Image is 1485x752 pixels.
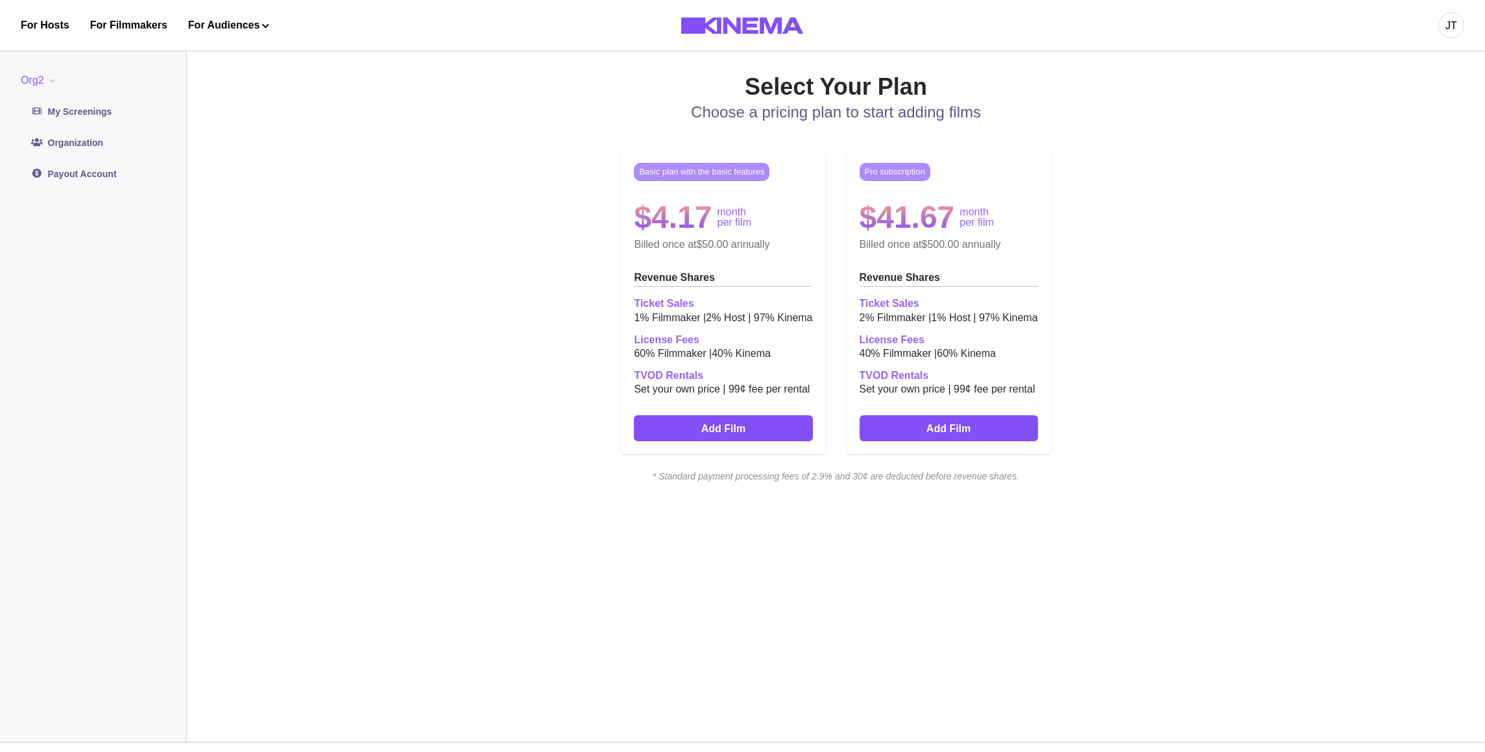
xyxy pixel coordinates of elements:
[860,271,1038,287] h2: Revenue Shares
[634,238,812,250] p: Billed once at $50.00 annually
[421,73,1251,101] h2: Select Your Plan
[634,369,812,382] h2: TVOD Rentals
[634,271,812,287] h2: Revenue Shares
[21,18,69,33] a: For Hosts
[634,346,812,361] p: 60 % Filmmaker | 40 % Kinema
[21,73,61,88] button: Org2
[960,207,993,228] p: month per film
[21,99,165,125] a: My Screenings
[634,202,712,233] h2: $4.17
[634,415,812,441] a: Add Film
[188,18,269,33] button: For Audiences
[860,310,1038,326] p: 2 % Filmmaker | 1 % Host | 97 % Kinema
[860,346,1038,361] p: 40 % Filmmaker | 60 % Kinema
[634,382,812,397] p: Set your own price | 99¢ fee per rental
[421,101,1251,124] p: Choose a pricing plan to start adding films
[860,334,1038,346] h2: License Fees
[718,207,751,228] p: month per film
[860,415,1038,441] a: Add Film
[21,161,165,187] a: Payout Account
[634,310,812,326] p: 1 % Filmmaker | 2 % Host | 97 % Kinema
[860,369,1038,382] h2: TVOD Rentals
[1445,18,1457,34] div: JT
[421,470,1251,483] i: * Standard payment processing fees of 2.9% and 30¢ are deducted before revenue shares.
[860,163,930,181] p: Pro subscription
[634,297,812,309] h2: Ticket Sales
[634,163,769,181] p: Basic plan with the basic features
[90,18,167,33] a: For Filmmakers
[21,130,165,156] a: Organization
[860,297,1038,309] h2: Ticket Sales
[634,334,812,346] h2: License Fees
[860,382,1038,397] p: Set your own price | 99¢ fee per rental
[860,202,955,233] h2: $41.67
[860,238,1038,250] p: Billed once at $500.00 annually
